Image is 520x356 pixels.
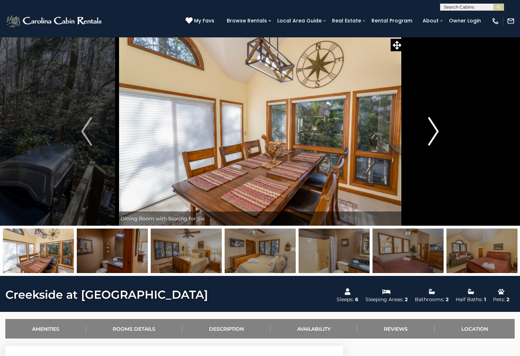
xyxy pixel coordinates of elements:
[117,211,403,226] div: Dining Room with Seating for Six
[445,15,484,26] a: Owner Login
[81,117,92,146] img: arrow
[274,15,325,26] a: Local Area Guide
[372,229,444,273] img: 163275312
[492,17,499,25] img: phone-regular-white.png
[507,17,515,25] img: mail-regular-white.png
[357,319,434,339] a: Reviews
[5,14,104,28] img: White-1-2.png
[435,319,515,339] a: Location
[5,319,86,339] a: Amenities
[270,319,357,339] a: Availability
[299,229,370,273] img: 163275310
[328,15,365,26] a: Real Estate
[446,229,518,273] img: 163275311
[223,15,270,26] a: Browse Rentals
[428,117,439,146] img: arrow
[194,17,214,25] span: My Favs
[419,15,442,26] a: About
[151,229,222,273] img: 163275308
[368,15,416,26] a: Rental Program
[86,319,182,339] a: Rooms Details
[225,229,296,273] img: 163275309
[56,37,117,226] button: Previous
[3,229,74,273] img: 163275319
[77,229,148,273] img: 164342138
[182,319,270,339] a: Description
[186,17,216,25] a: My Favs
[403,37,464,226] button: Next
